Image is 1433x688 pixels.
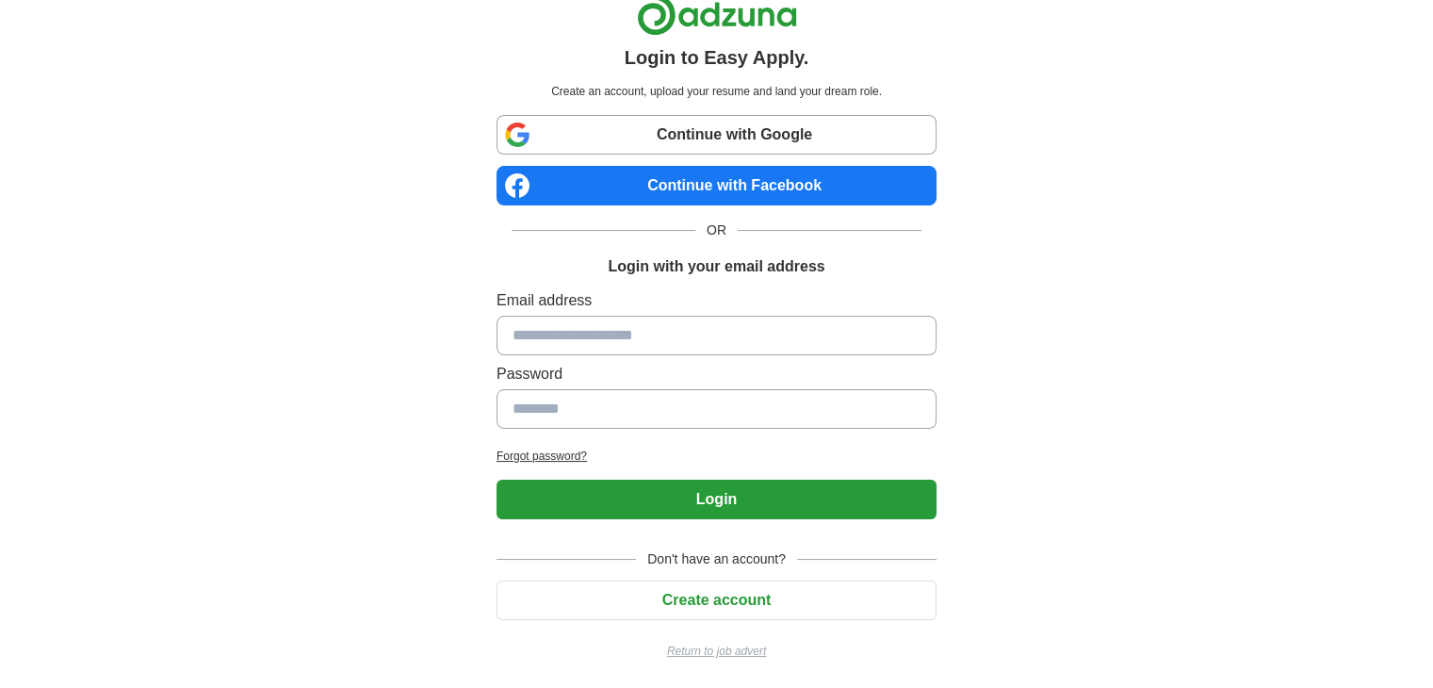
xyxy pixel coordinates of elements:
a: Forgot password? [497,448,936,465]
h1: Login with your email address [608,255,824,278]
label: Email address [497,289,936,312]
a: Return to job advert [497,643,936,660]
button: Login [497,480,936,519]
span: OR [695,221,738,240]
p: Create an account, upload your resume and land your dream role. [500,83,933,100]
span: Don't have an account? [636,549,797,569]
a: Create account [497,592,936,608]
a: Continue with Google [497,115,936,155]
h1: Login to Easy Apply. [625,43,809,72]
label: Password [497,363,936,385]
button: Create account [497,581,936,620]
a: Continue with Facebook [497,166,936,205]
